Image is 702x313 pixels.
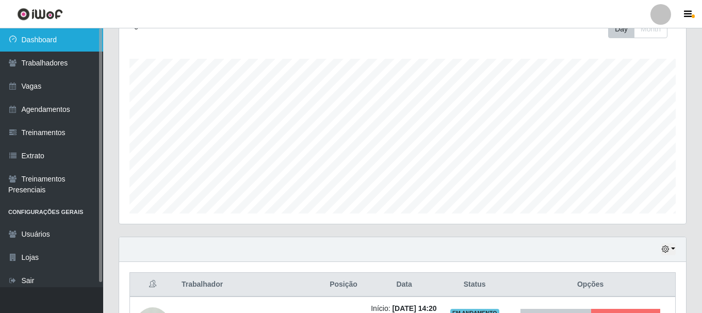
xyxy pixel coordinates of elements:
[608,20,667,38] div: First group
[392,304,436,312] time: [DATE] 14:20
[505,273,675,297] th: Opções
[608,20,634,38] button: Day
[175,273,322,297] th: Trabalhador
[608,20,676,38] div: Toolbar with button groups
[322,273,365,297] th: Posição
[17,8,63,21] img: CoreUI Logo
[365,273,444,297] th: Data
[634,20,667,38] button: Month
[444,273,505,297] th: Status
